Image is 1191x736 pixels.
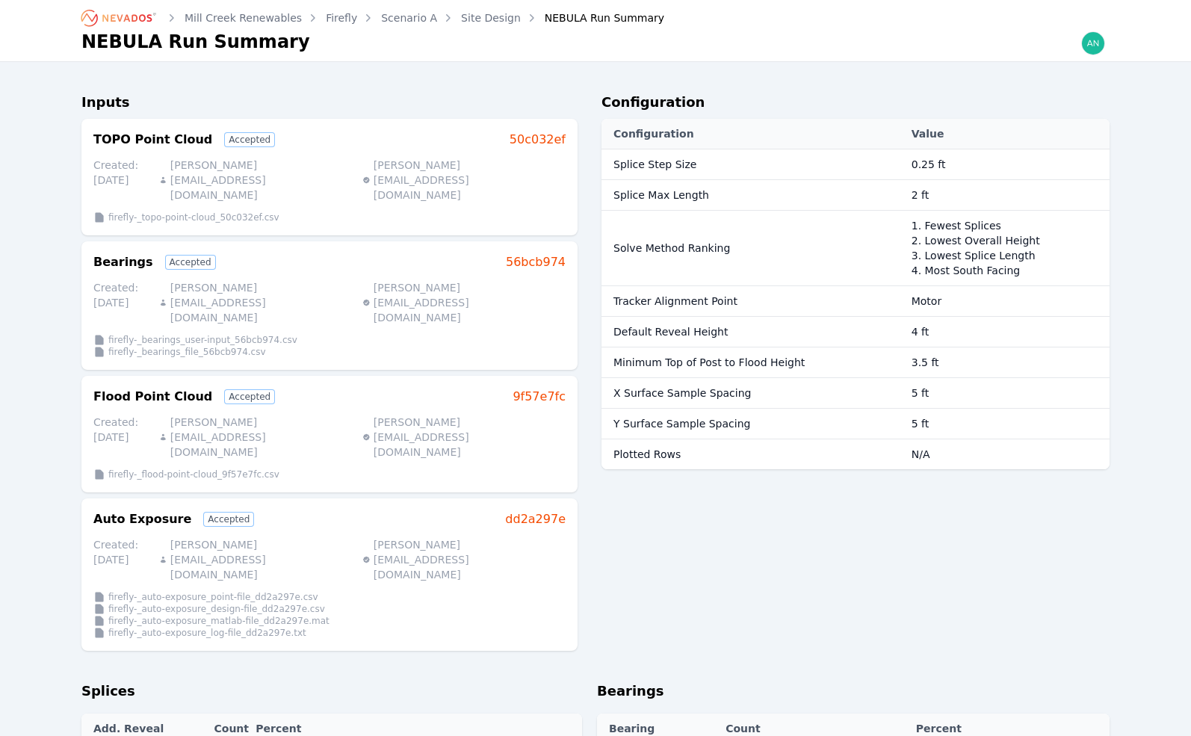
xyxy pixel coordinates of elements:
[904,439,1110,470] td: N/A
[613,418,750,430] span: Y Surface Sample Spacing
[108,603,325,615] p: firefly-_auto-exposure_design-file_dd2a297e.csv
[904,119,1110,149] th: Value
[93,388,212,406] h3: Flood Point Cloud
[81,30,310,54] h1: NEBULA Run Summary
[601,92,1110,119] h2: Configuration
[613,326,728,338] span: Default Reveal Height
[505,510,566,528] a: dd2a297e
[362,158,554,202] p: [PERSON_NAME][EMAIL_ADDRESS][DOMAIN_NAME]
[1081,31,1105,55] img: andrew@nevados.solar
[93,510,191,528] h3: Auto Exposure
[203,512,254,527] div: Accepted
[108,346,266,358] p: firefly-_bearings_file_56bcb974.csv
[601,119,904,149] th: Configuration
[597,683,664,699] span: Bearings
[381,10,437,25] a: Scenario A
[159,415,350,460] p: [PERSON_NAME][EMAIL_ADDRESS][DOMAIN_NAME]
[904,286,1110,317] td: Motor
[613,356,805,368] span: Minimum Top of Post to Flood Height
[461,10,521,25] a: Site Design
[108,334,297,346] p: firefly-_bearings_user-input_56bcb974.csv
[613,189,709,201] span: Splice Max Length
[224,389,275,404] div: Accepted
[613,242,730,254] span: Solve Method Ranking
[93,131,212,149] h3: TOPO Point Cloud
[224,132,275,147] div: Accepted
[108,627,306,639] p: firefly-_auto-exposure_log-file_dd2a297e.txt
[165,255,216,270] div: Accepted
[506,253,566,271] a: 56bcb974
[81,683,135,699] span: Splices
[159,158,350,202] p: [PERSON_NAME][EMAIL_ADDRESS][DOMAIN_NAME]
[185,10,302,25] a: Mill Creek Renewables
[613,295,737,307] span: Tracker Alignment Point
[524,10,664,25] div: NEBULA Run Summary
[108,211,279,223] p: firefly-_topo-point-cloud_50c032ef.csv
[904,409,1110,439] td: 5 ft
[613,448,681,460] span: Plotted Rows
[362,415,554,460] p: [PERSON_NAME][EMAIL_ADDRESS][DOMAIN_NAME]
[81,92,578,119] h2: Inputs
[159,537,350,582] p: [PERSON_NAME][EMAIL_ADDRESS][DOMAIN_NAME]
[159,280,350,325] p: [PERSON_NAME][EMAIL_ADDRESS][DOMAIN_NAME]
[93,158,147,202] p: Created: [DATE]
[904,347,1110,378] td: 3.5 ft
[108,468,279,480] p: firefly-_flood-point-cloud_9f57e7fc.csv
[513,388,566,406] a: 9f57e7fc
[613,387,751,399] span: X Surface Sample Spacing
[108,615,330,627] p: firefly-_auto-exposure_matlab-file_dd2a297e.mat
[362,280,554,325] p: [PERSON_NAME][EMAIL_ADDRESS][DOMAIN_NAME]
[904,317,1110,347] td: 4 ft
[93,537,147,582] p: Created: [DATE]
[81,6,664,30] nav: Breadcrumb
[362,537,554,582] p: [PERSON_NAME][EMAIL_ADDRESS][DOMAIN_NAME]
[93,253,153,271] h3: Bearings
[904,211,1110,286] td: 1. Fewest Splices 2. Lowest Overall Height 3. Lowest Splice Length 4. Most South Facing
[108,591,318,603] p: firefly-_auto-exposure_point-file_dd2a297e.csv
[904,180,1110,211] td: 2 ft
[904,378,1110,409] td: 5 ft
[510,131,566,149] a: 50c032ef
[904,149,1110,180] td: 0.25 ft
[93,415,147,460] p: Created: [DATE]
[613,158,696,170] span: Splice Step Size
[326,10,357,25] a: Firefly
[93,280,147,325] p: Created: [DATE]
